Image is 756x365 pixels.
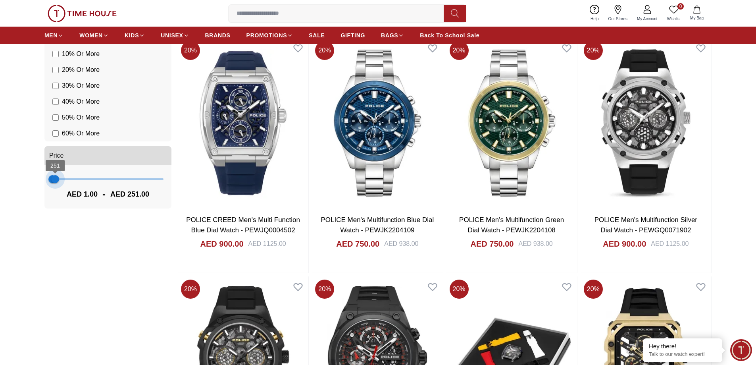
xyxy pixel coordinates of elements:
[649,342,716,350] div: Hey there!
[471,238,514,249] h4: AED 750.00
[340,31,365,39] span: GIFTING
[50,162,60,169] span: 251
[62,65,100,75] span: 20 % Or More
[309,28,325,42] a: SALE
[662,3,685,23] a: 0Wishlist
[161,28,189,42] a: UNISEX
[584,280,603,299] span: 20 %
[315,41,334,60] span: 20 %
[584,41,603,60] span: 20 %
[321,216,434,234] a: POLICE Men's Multifunction Blue Dial Watch - PEWJK2204109
[62,97,100,106] span: 40 % Or More
[125,28,145,42] a: KIDS
[685,4,708,23] button: My Bag
[79,28,109,42] a: WOMEN
[62,49,100,59] span: 10 % Or More
[730,339,752,361] div: Chat Widget
[581,38,711,209] img: POLICE Men's Multifunction Silver Dial Watch - PEWGQ0071902
[52,83,59,89] input: 30% Or More
[420,31,479,39] span: Back To School Sale
[62,81,100,91] span: 30 % Or More
[664,16,684,22] span: Wishlist
[62,129,100,138] span: 60 % Or More
[649,351,716,358] p: Talk to our watch expert!
[181,280,200,299] span: 20 %
[605,16,631,22] span: Our Stores
[336,238,379,249] h4: AED 750.00
[446,38,577,209] img: POLICE Men's Multifunction Green Dial Watch - PEWJK2204108
[246,28,293,42] a: PROMOTIONS
[459,216,564,234] a: POLICE Men's Multifunction Green Dial Watch - PEWJK2204108
[52,51,59,57] input: 10% Or More
[110,189,149,200] span: AED 251.00
[44,28,63,42] a: MEN
[381,31,398,39] span: BAGS
[687,15,707,21] span: My Bag
[603,238,646,249] h4: AED 900.00
[186,216,300,234] a: POLICE CREED Men's Multi Function Blue Dial Watch - PEWJQ0004502
[181,41,200,60] span: 20 %
[420,28,479,42] a: Back To School Sale
[450,41,469,60] span: 20 %
[98,188,110,201] span: -
[651,239,689,249] div: AED 1125.00
[200,238,244,249] h4: AED 900.00
[518,239,552,249] div: AED 938.00
[594,216,697,234] a: POLICE Men's Multifunction Silver Dial Watch - PEWGQ0071902
[381,28,404,42] a: BAGS
[587,16,602,22] span: Help
[178,38,308,209] img: POLICE CREED Men's Multi Function Blue Dial Watch - PEWJQ0004502
[384,239,418,249] div: AED 938.00
[52,114,59,121] input: 50% Or More
[48,5,117,22] img: ...
[79,31,103,39] span: WOMEN
[44,31,58,39] span: MEN
[246,31,287,39] span: PROMOTIONS
[604,3,632,23] a: Our Stores
[62,113,100,122] span: 50 % Or More
[205,31,231,39] span: BRANDS
[248,239,286,249] div: AED 1125.00
[67,189,98,200] span: AED 1.00
[44,146,171,165] button: Price
[450,280,469,299] span: 20 %
[52,67,59,73] input: 20% Or More
[49,151,63,160] span: Price
[161,31,183,39] span: UNISEX
[205,28,231,42] a: BRANDS
[634,16,661,22] span: My Account
[340,28,365,42] a: GIFTING
[52,130,59,137] input: 60% Or More
[125,31,139,39] span: KIDS
[315,280,334,299] span: 20 %
[586,3,604,23] a: Help
[309,31,325,39] span: SALE
[677,3,684,10] span: 0
[312,38,442,209] img: POLICE Men's Multifunction Blue Dial Watch - PEWJK2204109
[52,98,59,105] input: 40% Or More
